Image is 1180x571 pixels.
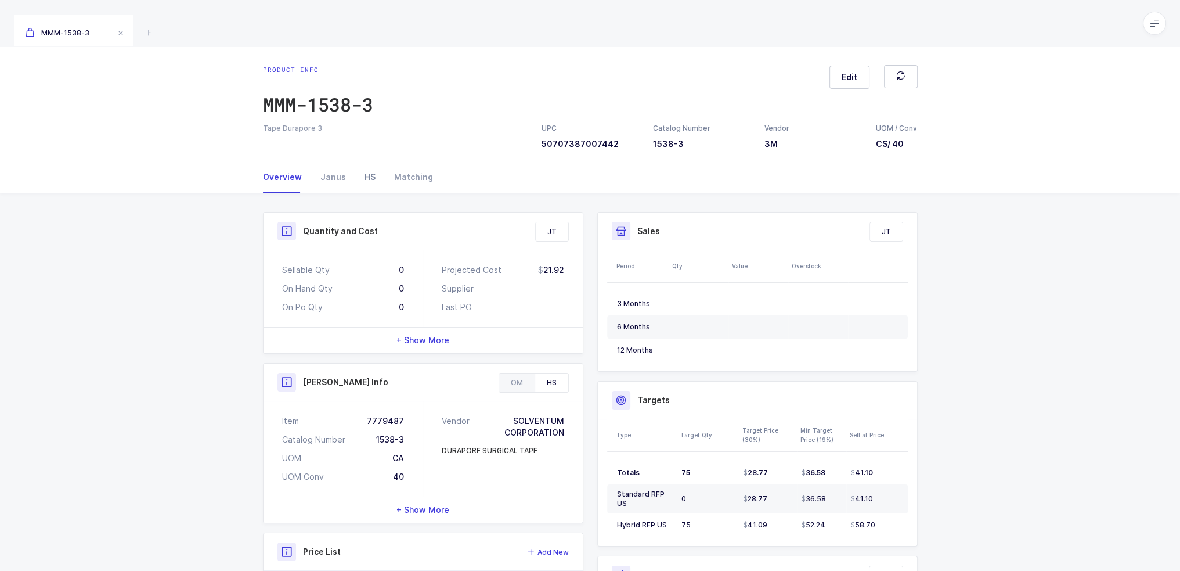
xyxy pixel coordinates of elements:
span: 41.10 [851,494,873,504]
span: 36.58 [802,494,826,504]
span: / 40 [887,139,904,149]
div: Value [732,261,785,271]
span: 58.70 [851,520,875,530]
div: Target Qty [680,430,735,440]
div: Overstock [792,261,845,271]
h3: Quantity and Cost [303,225,378,237]
span: 36.58 [802,468,825,477]
div: UOM [282,453,301,464]
div: Vendor [764,123,862,134]
div: SOLVENTUM CORPORATION [474,415,564,439]
h3: Price List [303,546,341,558]
div: JT [536,222,568,241]
span: Edit [842,71,857,83]
div: 0 [399,264,404,276]
div: Projected Cost [442,264,501,276]
div: Tape Durapore 3 [263,123,528,134]
span: 75 [681,520,691,529]
div: JT [870,222,903,241]
div: Sell at Price [850,430,904,440]
h3: 50707387007442 [542,138,639,150]
button: Edit [829,66,869,89]
div: UPC [542,123,639,134]
div: 0 [399,301,404,313]
h3: [PERSON_NAME] Info [303,376,388,388]
div: Qty [672,261,725,271]
span: Standard RFP US [617,490,665,508]
h3: CS [876,138,918,150]
div: HS [535,374,568,392]
div: Matching [385,161,433,193]
div: Vendor [442,415,474,439]
span: 75 [681,468,690,477]
span: Totals [617,468,640,477]
div: HS [355,161,385,193]
div: Last PO [442,301,472,313]
h3: Sales [637,225,660,237]
div: Period [616,261,665,271]
div: Supplier [442,283,474,295]
div: Sellable Qty [282,264,330,276]
div: 0 [399,283,404,295]
div: UOM Conv [282,471,324,483]
div: OM [499,374,535,392]
div: + Show More [264,328,583,353]
div: Type [616,430,673,440]
div: CA [392,453,404,464]
div: + Show More [264,497,583,523]
div: Target Price (30%) [742,426,793,444]
span: + Show More [396,335,449,346]
div: On Hand Qty [282,283,333,295]
span: 52.24 [802,520,825,530]
span: 28.77 [744,494,767,504]
span: MMM-1538-3 [26,28,89,37]
div: UOM / Conv [876,123,918,134]
span: 0 [681,494,686,503]
div: 6 Months [617,322,664,332]
div: 12 Months [617,346,664,355]
div: 21.92 [538,264,564,276]
div: 3 Months [617,299,664,308]
div: Janus [311,161,355,193]
div: 40 [393,471,404,483]
span: + Show More [396,504,449,516]
span: 41.09 [744,520,767,530]
h3: Targets [637,394,670,406]
div: On Po Qty [282,301,323,313]
span: Hybrid RFP US [617,520,667,529]
span: 28.77 [744,468,768,477]
span: Add New [537,547,569,558]
h3: 3M [764,138,862,150]
div: Overview [263,161,311,193]
div: Min Target Price (19%) [800,426,843,444]
div: Product info [263,65,373,74]
div: DURAPORE SURGICAL TAPE [442,446,537,456]
span: 41.10 [851,468,873,477]
button: Add New [528,547,569,558]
